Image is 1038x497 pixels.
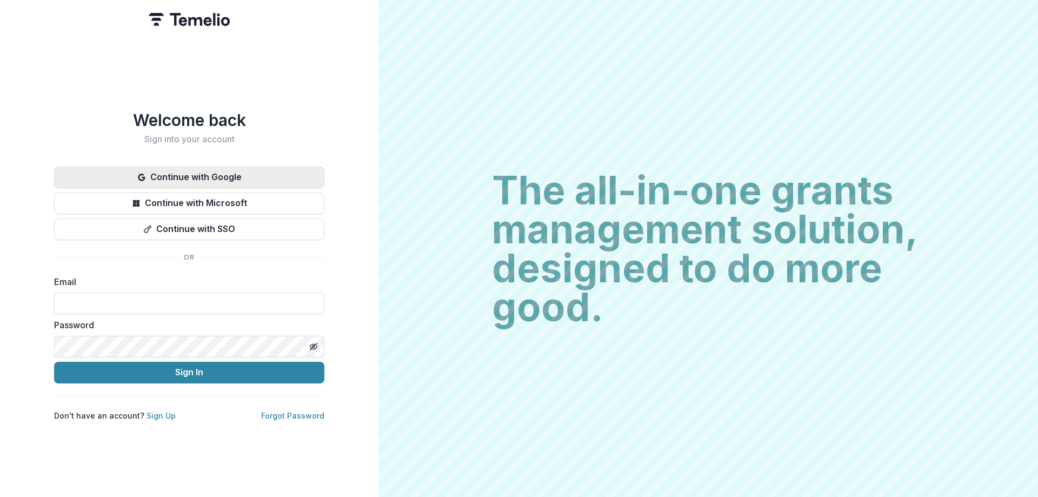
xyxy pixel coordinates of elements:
h1: Welcome back [54,110,324,130]
a: Forgot Password [261,411,324,420]
label: Email [54,275,318,288]
button: Continue with Google [54,167,324,188]
h2: Sign into your account [54,134,324,144]
button: Continue with SSO [54,218,324,240]
img: Temelio [149,13,230,26]
button: Continue with Microsoft [54,193,324,214]
p: Don't have an account? [54,410,176,421]
a: Sign Up [147,411,176,420]
button: Toggle password visibility [305,338,322,355]
label: Password [54,319,318,332]
button: Sign In [54,362,324,383]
